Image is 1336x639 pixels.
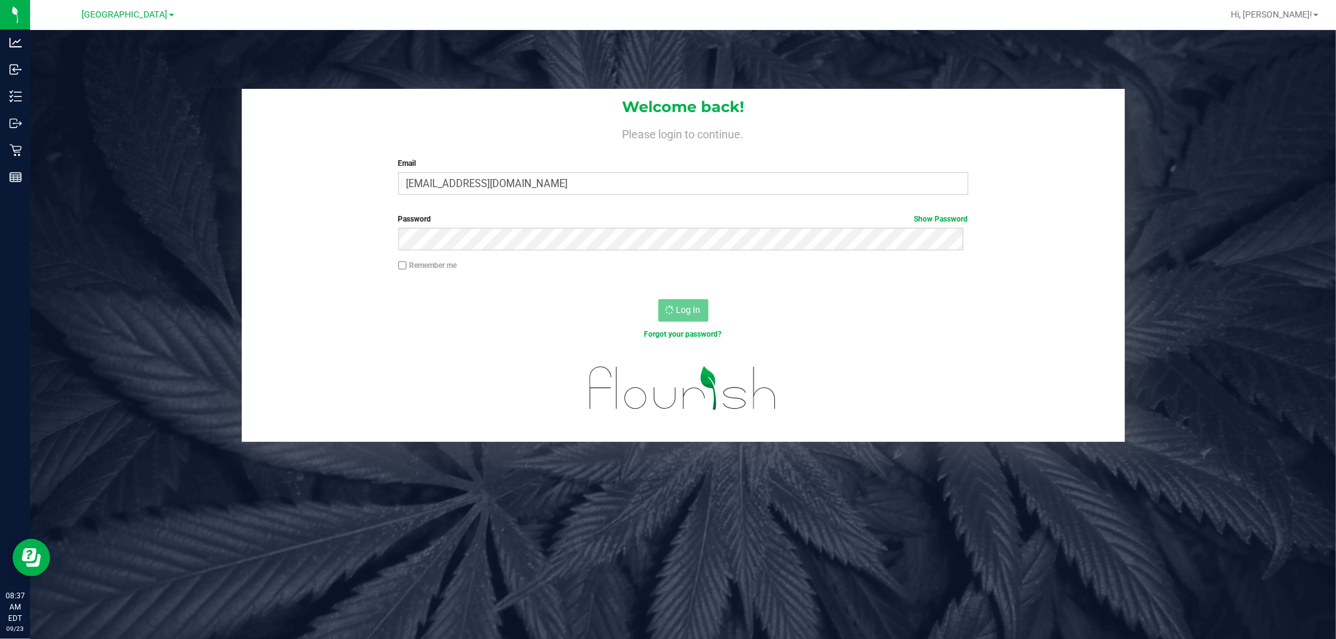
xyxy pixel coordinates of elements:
label: Remember me [398,260,457,271]
span: Hi, [PERSON_NAME]! [1231,9,1312,19]
a: Forgot your password? [645,330,722,339]
p: 09/23 [6,624,24,633]
p: 08:37 AM EDT [6,590,24,624]
inline-svg: Inventory [9,90,22,103]
button: Log In [658,299,708,322]
h4: Please login to continue. [242,125,1125,140]
img: flourish_logo.svg [572,353,794,424]
inline-svg: Analytics [9,36,22,49]
inline-svg: Reports [9,171,22,183]
span: Password [398,215,432,223]
span: [GEOGRAPHIC_DATA] [82,9,168,20]
iframe: Resource center [13,539,50,576]
inline-svg: Inbound [9,63,22,76]
inline-svg: Outbound [9,117,22,130]
input: Remember me [398,261,407,270]
span: Log In [676,305,701,315]
h1: Welcome back! [242,99,1125,115]
a: Show Password [914,215,968,223]
label: Email [398,158,968,169]
inline-svg: Retail [9,144,22,156]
